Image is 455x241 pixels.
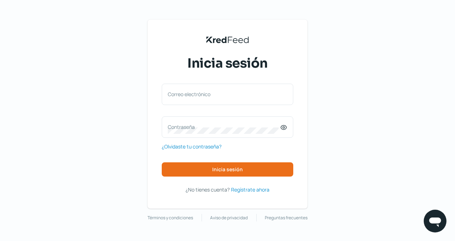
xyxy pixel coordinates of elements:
span: Inicia sesión [212,167,243,172]
span: ¿No tienes cuenta? [186,186,230,193]
label: Correo electrónico [168,91,280,98]
img: chatIcon [428,214,442,228]
span: Inicia sesión [187,54,268,72]
a: Regístrate ahora [231,185,269,194]
a: Aviso de privacidad [210,214,248,222]
a: Preguntas frecuentes [265,214,307,222]
a: Términos y condiciones [148,214,193,222]
label: Contraseña [168,124,280,130]
button: Inicia sesión [162,162,293,177]
a: ¿Olvidaste tu contraseña? [162,142,221,151]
